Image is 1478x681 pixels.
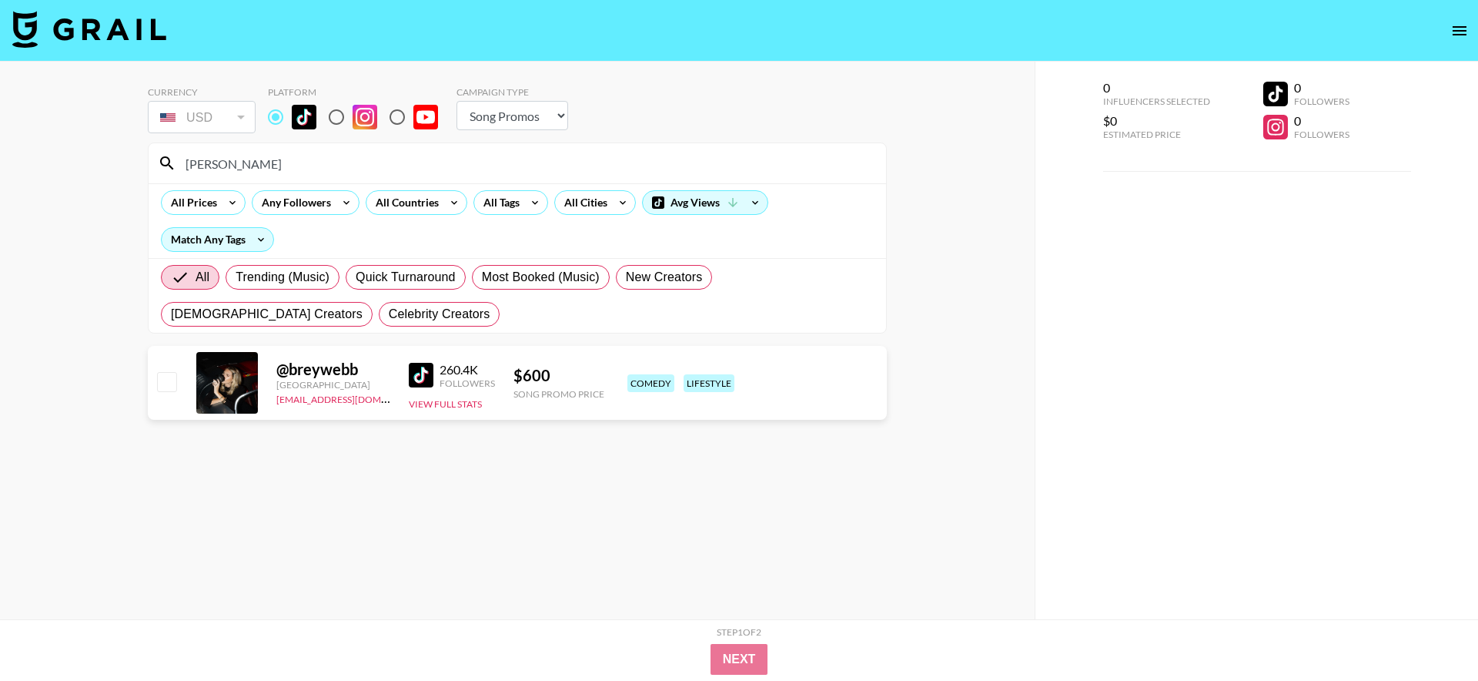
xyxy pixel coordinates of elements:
[440,377,495,389] div: Followers
[1103,96,1210,107] div: Influencers Selected
[413,105,438,129] img: YouTube
[268,86,450,98] div: Platform
[1294,129,1349,140] div: Followers
[1103,129,1210,140] div: Estimated Price
[626,268,703,287] span: New Creators
[12,11,166,48] img: Grail Talent
[366,191,442,214] div: All Countries
[148,98,256,136] div: Currency is locked to USD
[409,398,482,410] button: View Full Stats
[389,305,490,324] span: Celebrity Creators
[171,305,363,324] span: [DEMOGRAPHIC_DATA] Creators
[717,626,761,638] div: Step 1 of 2
[1103,80,1210,96] div: 0
[148,86,256,98] div: Currency
[276,360,390,379] div: @ breywebb
[440,362,495,377] div: 260.4K
[162,228,273,251] div: Match Any Tags
[1294,80,1349,96] div: 0
[1401,604,1460,663] iframe: Drift Widget Chat Controller
[513,388,604,400] div: Song Promo Price
[474,191,523,214] div: All Tags
[711,644,768,675] button: Next
[356,268,456,287] span: Quick Turnaround
[684,374,734,392] div: lifestyle
[276,391,431,405] a: [EMAIL_ADDRESS][DOMAIN_NAME]
[1294,113,1349,129] div: 0
[1444,15,1475,46] button: open drawer
[196,268,209,287] span: All
[456,86,568,98] div: Campaign Type
[353,105,377,129] img: Instagram
[252,191,334,214] div: Any Followers
[643,191,767,214] div: Avg Views
[409,363,433,387] img: TikTok
[276,379,390,391] div: [GEOGRAPHIC_DATA]
[555,191,610,214] div: All Cities
[1103,113,1210,129] div: $0
[513,366,604,385] div: $ 600
[482,268,600,287] span: Most Booked (Music)
[176,151,877,176] input: Search by User Name
[236,268,329,287] span: Trending (Music)
[162,191,220,214] div: All Prices
[292,105,316,129] img: TikTok
[151,104,252,131] div: USD
[1294,96,1349,107] div: Followers
[627,374,674,392] div: comedy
